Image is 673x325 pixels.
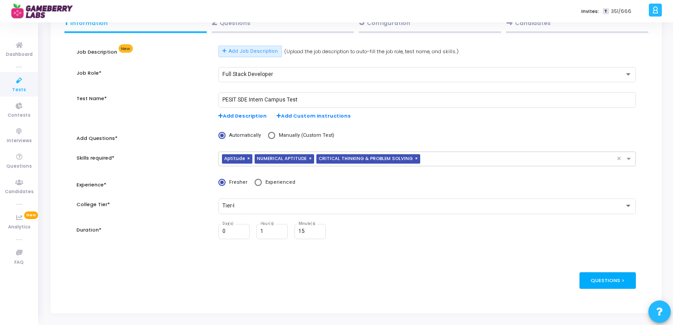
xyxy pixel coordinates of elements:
[506,15,513,29] span: 4
[24,211,38,219] span: New
[359,15,365,29] span: 3
[309,154,314,164] span: ×
[77,154,115,162] label: Skills required*
[6,51,33,59] span: Dashboard
[277,112,351,120] span: Add Custom Instructions
[226,132,261,139] span: Automatically
[222,203,234,209] span: Tier-I
[579,272,636,289] div: Questions >
[356,12,503,36] a: 3Configuration
[77,201,110,208] label: College Tier*
[222,154,247,164] span: Aptitude
[64,15,68,29] span: 1
[11,2,78,20] img: logo
[611,8,631,15] span: 351/666
[415,154,420,164] span: ×
[222,71,273,77] span: Full Stack Developer
[8,112,30,119] span: Contests
[209,12,356,36] a: 2Questions
[14,259,24,266] span: FAQ
[62,12,209,36] a: 1Information
[255,154,309,164] span: NUMERICAL APTITUDE
[8,224,30,231] span: Analytics
[77,135,118,142] label: Add Questions*
[77,95,107,102] label: Test Name*
[77,181,106,189] label: Experience*
[229,48,278,55] span: Add Job Description
[212,15,217,29] span: 2
[5,188,34,196] span: Candidates
[12,86,26,94] span: Tests
[77,69,102,77] label: Job Role*
[503,12,651,36] a: 4Candidates
[247,154,252,164] span: ×
[262,179,295,186] span: Experienced
[218,46,281,57] button: Add Job Description
[226,179,247,186] span: Fresher
[77,226,102,234] label: Duration*
[603,8,609,15] span: T
[275,132,334,139] span: Manually (Custom Test)
[284,48,459,55] span: (Upload the job description to auto-fill the job role, test name, and skills.)
[6,163,32,170] span: Questions
[581,8,599,15] label: Invites:
[316,154,415,164] span: CRITICAL THINKING & PROBLEM SOLVING
[77,48,133,56] label: Job Description
[7,137,32,145] span: Interviews
[617,155,624,164] span: Clear all
[218,112,267,120] span: Add Description
[119,44,133,53] span: New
